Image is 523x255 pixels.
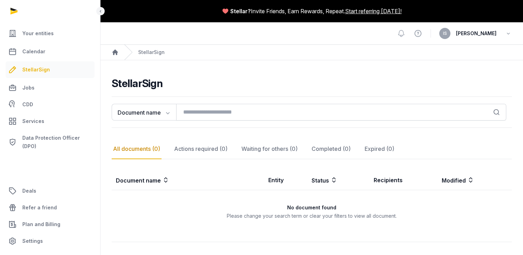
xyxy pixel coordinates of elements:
[112,104,176,121] button: Document name
[112,139,512,159] nav: Tabs
[112,204,511,211] h3: No document found
[6,113,95,130] a: Services
[307,170,369,190] th: Status
[6,131,95,153] a: Data Protection Officer (DPO)
[398,175,523,255] iframe: Chat Widget
[456,29,496,38] span: [PERSON_NAME]
[112,170,264,190] th: Document name
[22,203,57,212] span: Refer a friend
[22,65,50,74] span: StellarSign
[264,170,307,190] th: Entity
[230,7,251,15] span: Stellar?
[6,233,95,249] a: Settings
[112,77,512,90] h2: StellarSign
[443,31,447,36] span: IS
[22,187,36,195] span: Deals
[22,134,92,150] span: Data Protection Officer (DPO)
[439,28,450,39] button: IS
[22,84,35,92] span: Jobs
[6,183,95,199] a: Deals
[173,139,229,159] div: Actions required (0)
[6,43,95,60] a: Calendar
[22,100,33,109] span: CDD
[6,199,95,216] a: Refer a friend
[6,61,95,78] a: StellarSign
[22,237,43,245] span: Settings
[22,47,45,56] span: Calendar
[363,139,396,159] div: Expired (0)
[138,49,165,56] div: StellarSign
[6,79,95,96] a: Jobs
[112,139,162,159] div: All documents (0)
[22,117,44,125] span: Services
[438,170,512,190] th: Modified
[369,170,438,190] th: Recipients
[240,139,299,159] div: Waiting for others (0)
[22,29,54,38] span: Your entities
[6,216,95,233] a: Plan and Billing
[112,212,511,219] p: Please change your search term or clear your filters to view all document.
[22,220,60,229] span: Plan and Billing
[310,139,352,159] div: Completed (0)
[100,45,523,60] nav: Breadcrumb
[6,25,95,42] a: Your entities
[6,98,95,111] a: CDD
[398,175,523,255] div: Виджет чата
[345,7,402,15] a: Start referring [DATE]!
